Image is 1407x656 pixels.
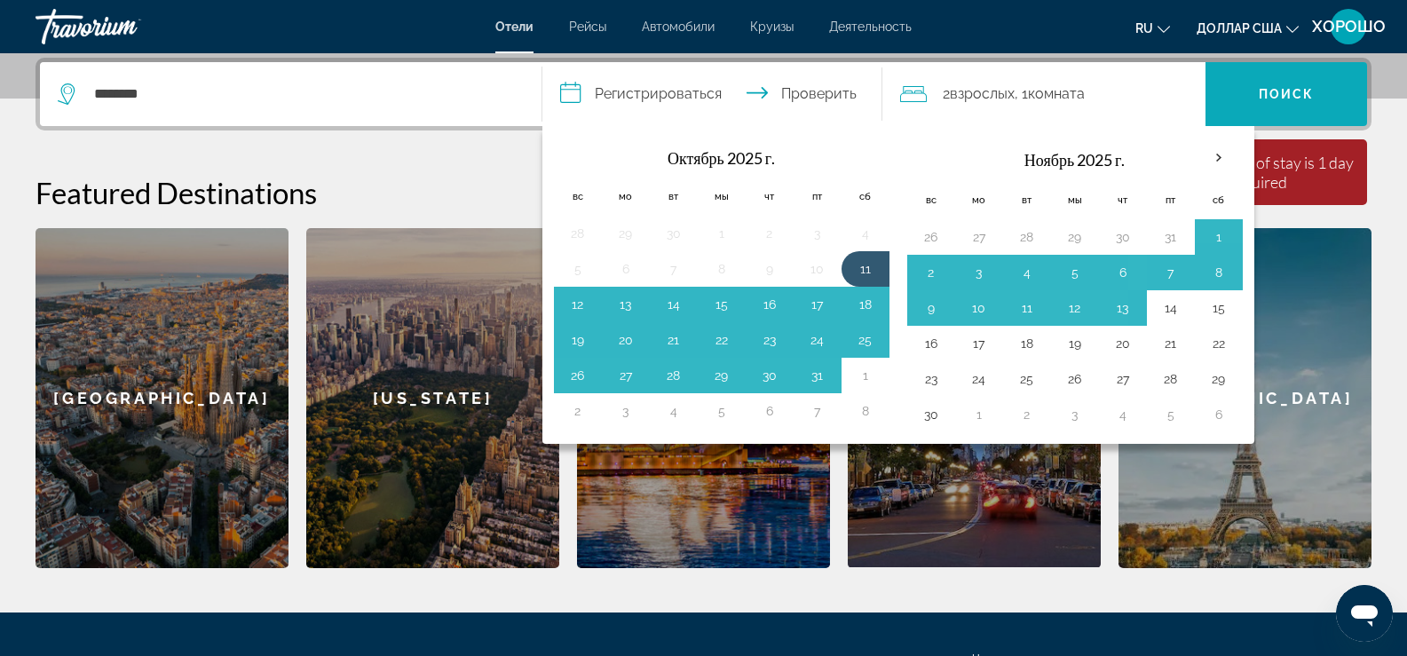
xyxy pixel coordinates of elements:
[1028,85,1085,102] font: комната
[803,399,832,423] button: День 7
[1109,260,1137,285] button: День 6
[755,328,784,352] button: День 23
[1205,260,1233,285] button: День 8
[1157,331,1185,356] button: День 21
[882,62,1205,126] button: Путешественники: 2 взрослых, 0 детей
[542,62,883,126] button: Выберите дату заезда и выезда
[564,328,592,352] button: День 19
[851,399,880,423] button: День 8
[1157,367,1185,391] button: День 28
[1197,21,1282,36] font: доллар США
[92,81,515,107] input: Поиск отеля
[1109,331,1137,356] button: День 20
[1157,402,1185,427] button: День 5
[1109,402,1137,427] button: День 4
[306,228,559,568] div: [US_STATE]
[755,399,784,423] button: День 6
[750,20,794,34] a: Круизы
[1109,225,1137,249] button: День 30
[1061,367,1089,391] button: День 26
[907,138,1243,432] table: Правая календарная сетка
[1109,296,1137,320] button: День 13
[660,399,688,423] button: День 4
[917,225,945,249] button: День 26
[707,292,736,317] button: День 15
[851,257,880,281] button: День 11
[1135,15,1170,41] button: Изменить язык
[1013,225,1041,249] button: День 28
[755,363,784,388] button: День 30
[1205,296,1233,320] button: День 15
[803,292,832,317] button: День 17
[612,328,640,352] button: День 20
[36,228,289,568] div: [GEOGRAPHIC_DATA]
[965,367,993,391] button: День 24
[612,363,640,388] button: День 27
[1205,402,1233,427] button: День 6
[1013,367,1041,391] button: День 25
[1259,87,1315,101] font: Поиск
[660,363,688,388] button: День 28
[660,257,688,281] button: День 7
[851,292,880,317] button: День 18
[1205,367,1233,391] button: День 29
[965,331,993,356] button: День 17
[917,331,945,356] button: День 16
[755,221,784,246] button: День 2
[36,175,1371,210] h2: Featured Destinations
[1325,8,1371,45] button: Меню пользователя
[554,138,889,429] table: Левая календарная сетка
[1157,260,1185,285] button: День 7
[642,20,715,34] a: Автомобили
[564,221,592,246] button: День 28
[1195,138,1243,178] button: В следующем месяце
[1312,17,1386,36] font: ХОРОШО
[965,402,993,427] button: День 1
[1015,85,1028,102] font: , 1
[965,296,993,320] button: День 10
[803,221,832,246] button: День 3
[917,260,945,285] button: День 2
[1197,15,1299,41] button: Изменить валюту
[495,20,534,34] a: Отели
[707,257,736,281] button: День 8
[612,292,640,317] button: День 13
[1013,402,1041,427] button: День 2
[1061,331,1089,356] button: День 19
[707,399,736,423] button: День 5
[707,221,736,246] button: День 1
[36,4,213,50] a: Травориум
[612,221,640,246] button: День 29
[612,257,640,281] button: День 6
[1205,331,1233,356] button: День 22
[1013,331,1041,356] button: День 18
[803,328,832,352] button: День 24
[1109,367,1137,391] button: День 27
[569,20,606,34] a: Рейсы
[1135,21,1153,36] font: ru
[564,363,592,388] button: День 26
[917,296,945,320] button: День 9
[917,367,945,391] button: День 23
[564,292,592,317] button: День 12
[707,328,736,352] button: День 22
[306,228,559,568] a: New York[US_STATE]
[1013,296,1041,320] button: День 11
[660,221,688,246] button: День 30
[660,328,688,352] button: День 21
[829,20,912,34] font: Деятельность
[1061,260,1089,285] button: День 5
[965,260,993,285] button: День 3
[564,257,592,281] button: День 5
[851,363,880,388] button: День 1
[943,85,950,102] font: 2
[755,257,784,281] button: День 9
[950,85,1015,102] font: взрослых
[1205,62,1367,126] button: Поиск
[1157,296,1185,320] button: День 14
[1205,225,1233,249] button: День 1
[1061,402,1089,427] button: День 3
